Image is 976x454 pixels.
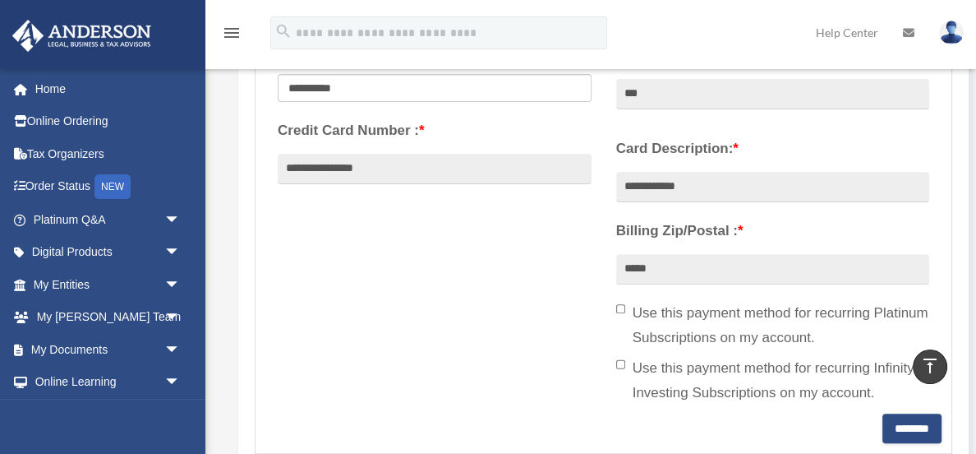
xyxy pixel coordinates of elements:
i: search [274,22,292,40]
a: Home [12,72,205,105]
a: Platinum Q&Aarrow_drop_down [12,203,205,236]
a: My [PERSON_NAME] Teamarrow_drop_down [12,301,205,334]
span: arrow_drop_down [164,268,197,302]
a: Tax Organizers [12,137,205,170]
img: Anderson Advisors Platinum Portal [7,20,156,52]
label: Use this payment method for recurring Infinity Investing Subscriptions on my account. [616,356,930,405]
a: My Entitiesarrow_drop_down [12,268,205,301]
a: My Documentsarrow_drop_down [12,333,205,366]
a: Digital Productsarrow_drop_down [12,236,205,269]
a: Online Ordering [12,105,205,138]
div: NEW [94,174,131,199]
a: Billingarrow_drop_down [12,398,205,431]
input: Use this payment method for recurring Platinum Subscriptions on my account. [616,304,625,313]
label: Billing Zip/Postal : [616,219,930,243]
img: User Pic [939,21,964,44]
span: arrow_drop_down [164,301,197,335]
input: Use this payment method for recurring Infinity Investing Subscriptions on my account. [616,359,625,368]
span: arrow_drop_down [164,236,197,270]
a: vertical_align_top [913,350,947,384]
label: Use this payment method for recurring Platinum Subscriptions on my account. [616,301,930,350]
label: Card Description: [616,137,930,161]
i: menu [222,23,242,43]
a: menu [222,29,242,43]
span: arrow_drop_down [164,203,197,237]
span: arrow_drop_down [164,398,197,432]
i: vertical_align_top [920,356,940,376]
span: arrow_drop_down [164,333,197,367]
a: Order StatusNEW [12,170,205,204]
span: arrow_drop_down [164,366,197,400]
a: Online Learningarrow_drop_down [12,366,205,399]
label: Credit Card Number : [278,118,592,143]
